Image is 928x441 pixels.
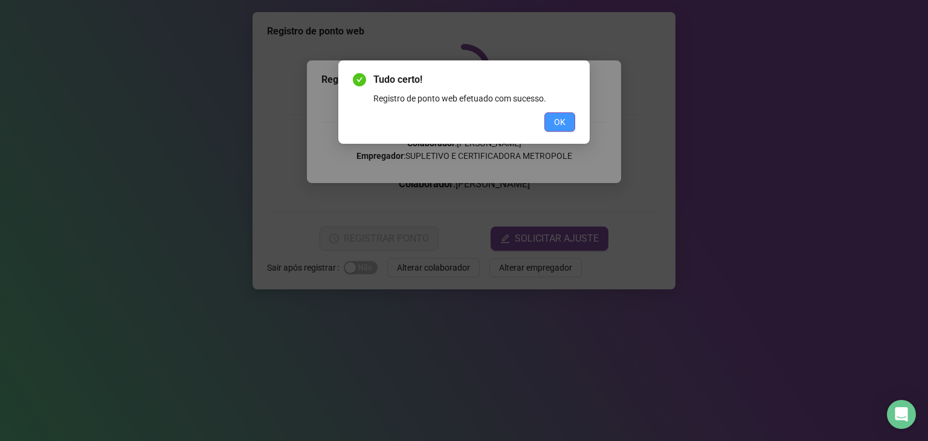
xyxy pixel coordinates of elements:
[373,72,575,87] span: Tudo certo!
[544,112,575,132] button: OK
[887,400,916,429] div: Open Intercom Messenger
[353,73,366,86] span: check-circle
[554,115,565,129] span: OK
[373,92,575,105] div: Registro de ponto web efetuado com sucesso.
